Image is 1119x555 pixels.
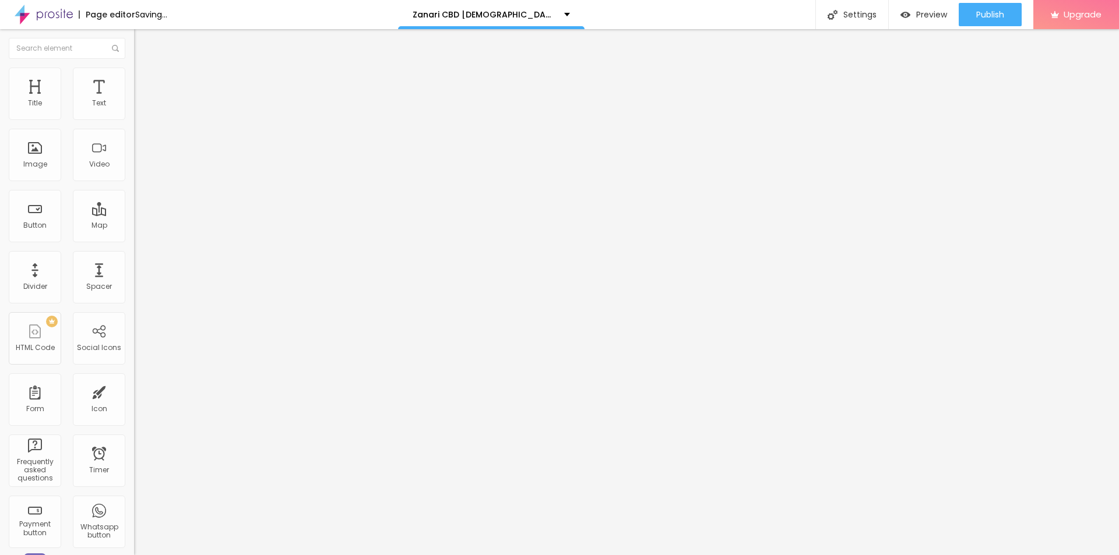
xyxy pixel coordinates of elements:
input: Search element [9,38,125,59]
div: Saving... [135,10,167,19]
div: Whatsapp button [76,523,122,540]
div: Social Icons [77,344,121,352]
span: Preview [916,10,947,19]
div: Button [23,221,47,229]
iframe: Editor [134,29,1119,555]
p: Zanari CBD [DEMOGRAPHIC_DATA][MEDICAL_DATA] Gummies [413,10,555,19]
div: Timer [89,466,109,474]
div: Spacer [86,282,112,291]
div: Map [92,221,107,229]
div: Frequently asked questions [12,458,58,483]
div: Image [23,160,47,168]
span: Upgrade [1064,9,1102,19]
div: Video [89,160,110,168]
div: Payment button [12,520,58,537]
button: Preview [889,3,959,26]
span: Publish [976,10,1004,19]
img: view-1.svg [900,10,910,20]
div: Text [92,99,106,107]
button: Publish [959,3,1022,26]
div: Page editor [79,10,135,19]
div: HTML Code [16,344,55,352]
img: Icone [112,45,119,52]
div: Form [26,405,44,413]
img: Icone [828,10,838,20]
div: Icon [92,405,107,413]
div: Divider [23,282,47,291]
div: Title [28,99,42,107]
